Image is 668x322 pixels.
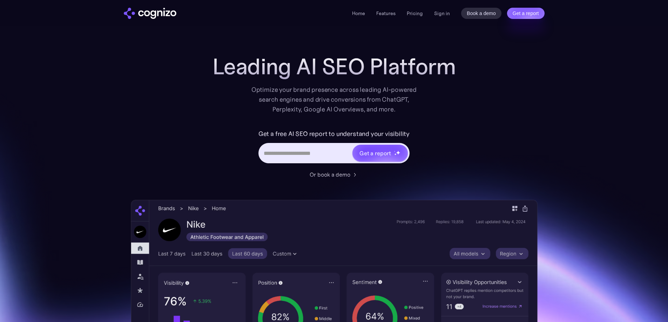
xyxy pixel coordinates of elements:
[248,85,420,114] div: Optimize your brand presence across leading AI-powered search engines and drive conversions from ...
[396,150,400,155] img: star
[434,9,450,18] a: Sign in
[310,170,350,179] div: Or book a demo
[310,170,359,179] a: Or book a demo
[258,128,410,139] label: Get a free AI SEO report to understand your visibility
[124,8,176,19] a: home
[407,10,423,16] a: Pricing
[507,8,545,19] a: Get a report
[124,8,176,19] img: cognizo logo
[376,10,396,16] a: Features
[394,153,397,156] img: star
[394,151,395,152] img: star
[352,144,409,162] a: Get a reportstarstarstar
[359,149,391,157] div: Get a report
[212,54,456,79] h1: Leading AI SEO Platform
[461,8,501,19] a: Book a demo
[352,10,365,16] a: Home
[258,128,410,167] form: Hero URL Input Form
